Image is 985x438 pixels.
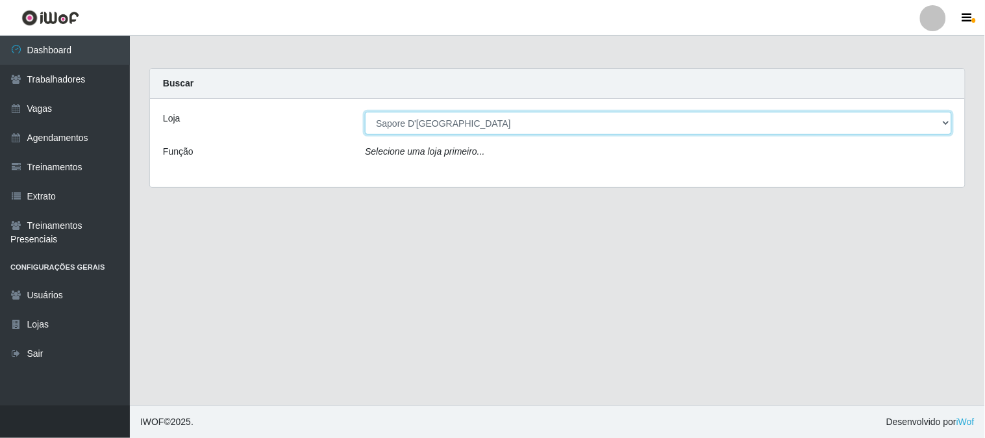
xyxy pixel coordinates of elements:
a: iWof [956,417,975,427]
img: CoreUI Logo [21,10,79,26]
label: Loja [163,112,180,125]
span: © 2025 . [140,415,193,429]
span: IWOF [140,417,164,427]
span: Desenvolvido por [886,415,975,429]
label: Função [163,145,193,159]
strong: Buscar [163,78,193,88]
i: Selecione uma loja primeiro... [365,146,484,157]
